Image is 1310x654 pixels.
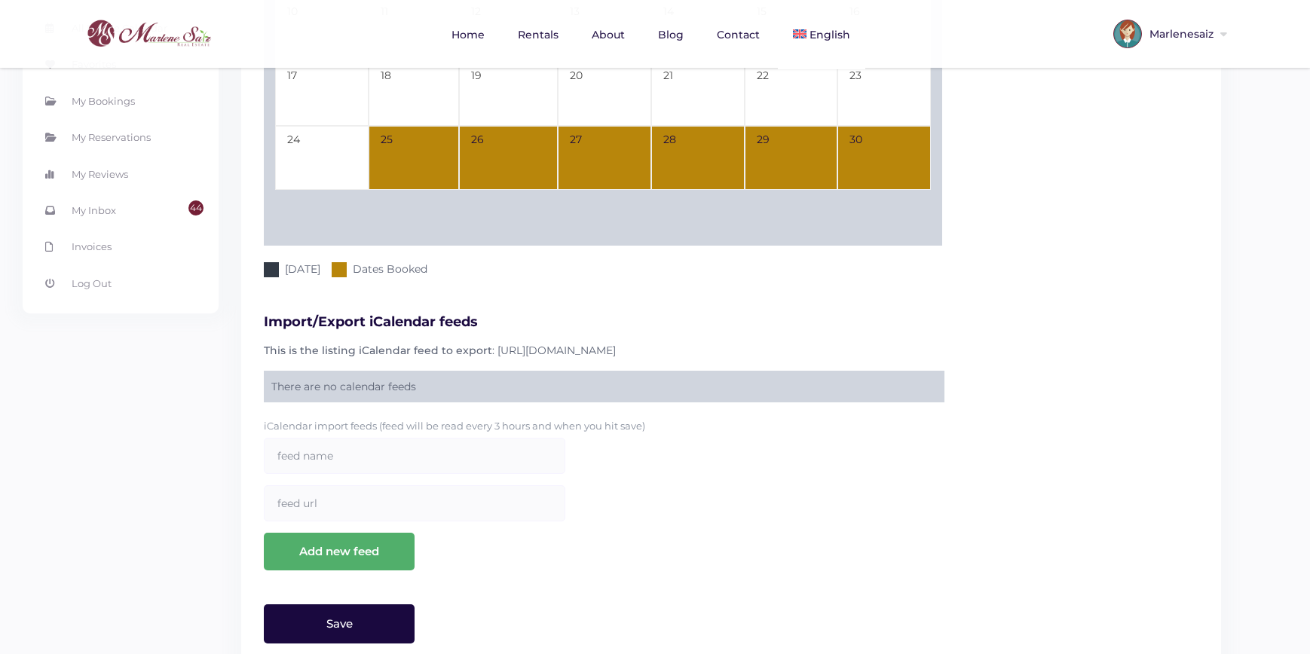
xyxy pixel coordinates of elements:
[30,157,211,191] a: My Reviews
[264,344,492,357] strong: This is the listing iCalendar feed to export
[253,342,1210,359] div: : [URL][DOMAIN_NAME]
[30,193,211,228] a: 44My Inbox
[264,417,1210,434] label: iCalendar import feeds (feed will be read every 3 hours and when you hit save)
[285,261,320,277] span: [DATE]
[558,62,651,126] td: 20
[30,266,211,301] a: Log Out
[264,533,415,570] span: Add new feed
[275,126,369,190] td: 24
[30,120,211,154] a: My Reservations
[30,84,211,118] a: My Bookings
[64,16,215,51] img: logo
[30,229,211,264] a: Invoices
[275,62,369,126] td: 17
[837,62,931,126] td: 23
[264,371,944,402] div: There are no calendar feeds
[369,62,459,126] td: 18
[188,200,204,215] div: 44
[459,62,558,126] td: 19
[264,438,565,474] input: feed name
[651,62,745,126] td: 21
[353,261,427,277] span: Dates Booked
[264,604,415,643] input: Save
[810,28,850,41] span: English
[745,62,838,126] td: 22
[253,302,1210,331] h4: Import/Export iCalendar feeds
[1142,29,1217,39] span: Marlenesaiz
[264,485,565,521] input: feed url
